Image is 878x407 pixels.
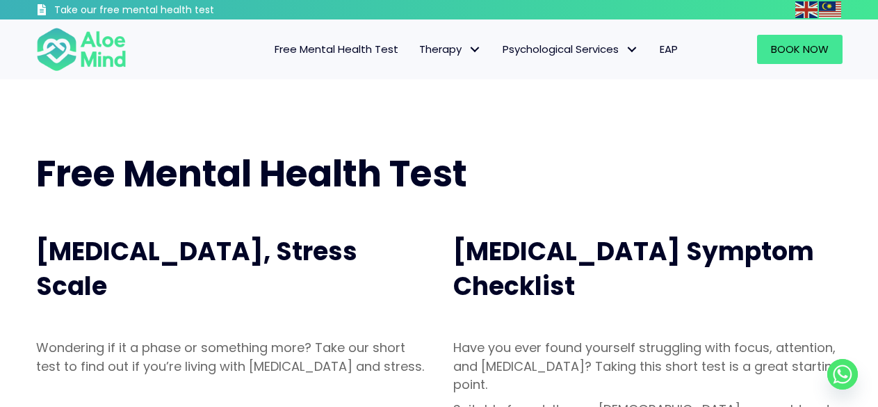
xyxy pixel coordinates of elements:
a: Malay [819,1,843,17]
a: English [795,1,819,17]
h3: Take our free mental health test [54,3,288,17]
span: Therapy: submenu [465,40,485,60]
span: [MEDICAL_DATA] Symptom Checklist [453,234,814,304]
span: Psychological Services [503,42,639,56]
span: Free Mental Health Test [36,148,467,199]
span: Free Mental Health Test [275,42,398,56]
img: en [795,1,818,18]
span: [MEDICAL_DATA], Stress Scale [36,234,357,304]
p: Have you ever found yourself struggling with focus, attention, and [MEDICAL_DATA]? Taking this sh... [453,339,843,393]
a: Whatsapp [827,359,858,390]
a: Book Now [757,35,843,64]
img: ms [819,1,841,18]
span: Psychological Services: submenu [622,40,642,60]
a: Take our free mental health test [36,3,288,19]
nav: Menu [145,35,688,64]
img: Aloe mind Logo [36,26,127,72]
a: TherapyTherapy: submenu [409,35,492,64]
a: Psychological ServicesPsychological Services: submenu [492,35,649,64]
p: Wondering if it a phase or something more? Take our short test to find out if you’re living with ... [36,339,425,375]
a: EAP [649,35,688,64]
span: Book Now [771,42,829,56]
span: EAP [660,42,678,56]
a: Free Mental Health Test [264,35,409,64]
span: Therapy [419,42,482,56]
